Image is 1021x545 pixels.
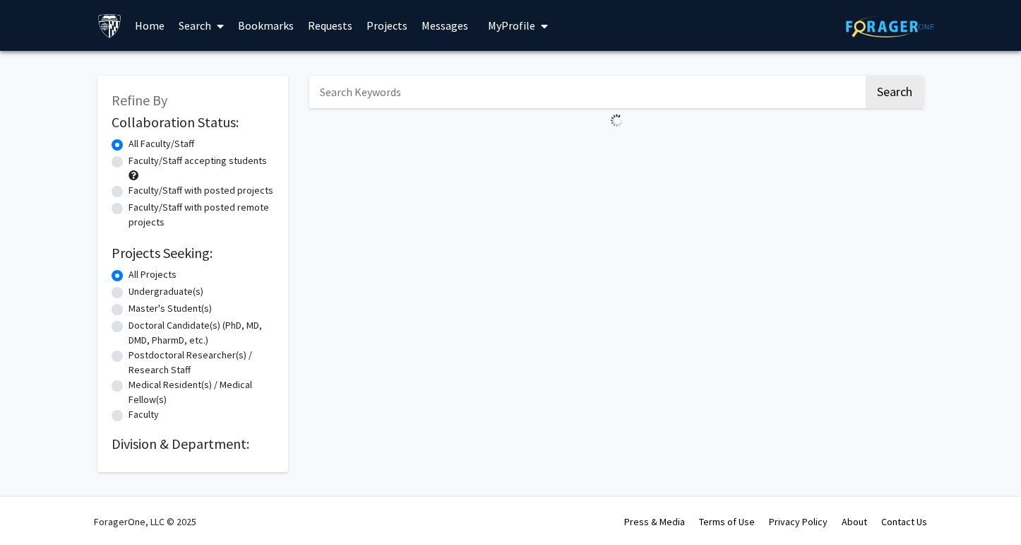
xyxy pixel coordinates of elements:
[842,515,867,528] a: About
[129,377,274,407] label: Medical Resident(s) / Medical Fellow(s)
[112,245,274,262] h2: Projects Seeking:
[172,1,231,50] a: Search
[231,1,301,50] a: Bookmarks
[112,114,274,131] h2: Collaboration Status:
[866,76,924,108] button: Search
[699,515,755,528] a: Terms of Use
[604,108,629,133] img: Loading
[488,18,535,33] span: My Profile
[129,301,212,316] label: Master's Student(s)
[129,284,203,299] label: Undergraduate(s)
[129,348,274,377] label: Postdoctoral Researcher(s) / Research Staff
[846,16,934,37] img: ForagerOne Logo
[129,153,267,168] label: Faculty/Staff accepting students
[881,515,927,528] a: Contact Us
[129,200,274,230] label: Faculty/Staff with posted remote projects
[112,435,274,452] h2: Division & Department:
[309,76,864,108] input: Search Keywords
[359,1,414,50] a: Projects
[97,13,122,38] img: Johns Hopkins University Logo
[414,1,475,50] a: Messages
[301,1,359,50] a: Requests
[129,183,273,198] label: Faculty/Staff with posted projects
[112,91,167,109] span: Refine By
[624,515,685,528] a: Press & Media
[309,133,924,165] nav: Page navigation
[129,136,194,151] label: All Faculty/Staff
[129,407,159,422] label: Faculty
[769,515,828,528] a: Privacy Policy
[129,267,177,282] label: All Projects
[128,1,172,50] a: Home
[129,318,274,348] label: Doctoral Candidate(s) (PhD, MD, DMD, PharmD, etc.)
